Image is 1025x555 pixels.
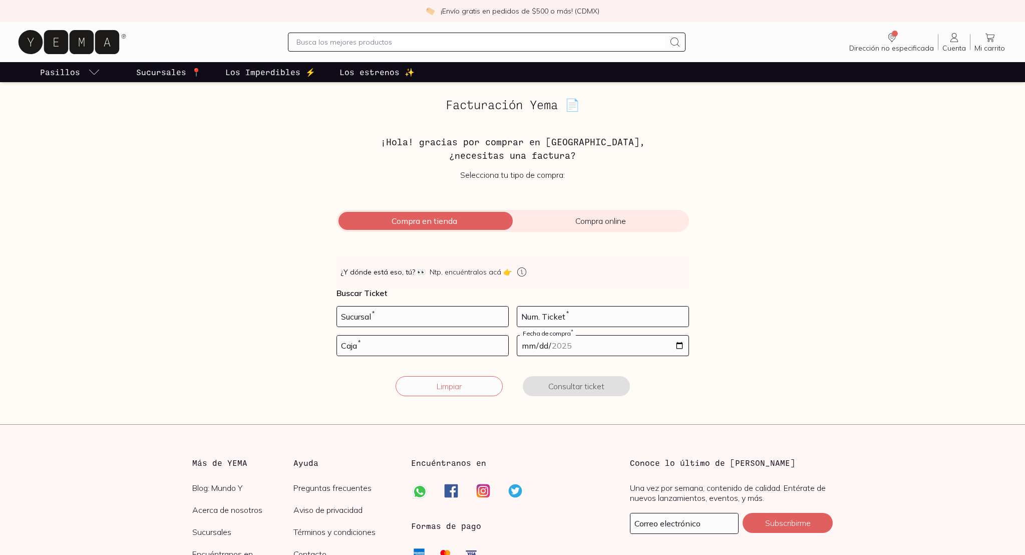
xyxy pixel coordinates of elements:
h3: Ayuda [293,457,395,469]
a: Blog: Mundo Y [192,483,294,493]
a: Los estrenos ✨ [337,62,417,82]
a: Acerca de nosotros [192,505,294,515]
img: check [426,7,435,16]
span: Dirección no especificada [849,44,934,53]
p: Una vez por semana, contenido de calidad. Entérate de nuevos lanzamientos, eventos, y más. [630,483,833,503]
span: 👀 [417,267,426,277]
a: Cuenta [938,32,970,53]
button: Consultar ticket [523,376,630,396]
p: Selecciona tu tipo de compra: [336,170,689,180]
input: 14-05-2023 [517,336,689,356]
input: Busca los mejores productos [296,36,664,48]
p: ¡Envío gratis en pedidos de $500 o más! (CDMX) [441,6,599,16]
span: Compra online [513,216,689,226]
input: 03 [337,336,508,356]
input: 123 [517,307,689,327]
button: Subscribirme [743,513,833,533]
h3: Encuéntranos en [411,457,486,469]
label: Fecha de compra [520,330,576,337]
a: pasillo-todos-link [38,62,102,82]
p: Pasillos [40,66,80,78]
a: Mi carrito [970,32,1009,53]
input: mimail@gmail.com [630,513,738,533]
span: Ntp, encuéntralos acá 👉 [430,267,512,277]
input: 728 [337,307,508,327]
p: Buscar Ticket [336,288,689,298]
h3: ¡Hola! gracias por comprar en [GEOGRAPHIC_DATA], ¿necesitas una factura? [336,135,689,162]
h2: Facturación Yema 📄 [336,98,689,111]
a: Términos y condiciones [293,527,395,537]
p: Los Imperdibles ⚡️ [225,66,315,78]
span: Compra en tienda [336,216,513,226]
a: Dirección no especificada [845,32,938,53]
h3: Formas de pago [411,520,481,532]
span: Mi carrito [974,44,1005,53]
h3: Más de YEMA [192,457,294,469]
h3: Conoce lo último de [PERSON_NAME] [630,457,833,469]
p: Sucursales 📍 [136,66,201,78]
span: Cuenta [942,44,966,53]
a: Preguntas frecuentes [293,483,395,493]
button: Limpiar [396,376,503,396]
strong: ¿Y dónde está eso, tú? [340,267,426,277]
a: Los Imperdibles ⚡️ [223,62,317,82]
a: Aviso de privacidad [293,505,395,515]
a: Sucursales 📍 [134,62,203,82]
p: Los estrenos ✨ [339,66,415,78]
a: Sucursales [192,527,294,537]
